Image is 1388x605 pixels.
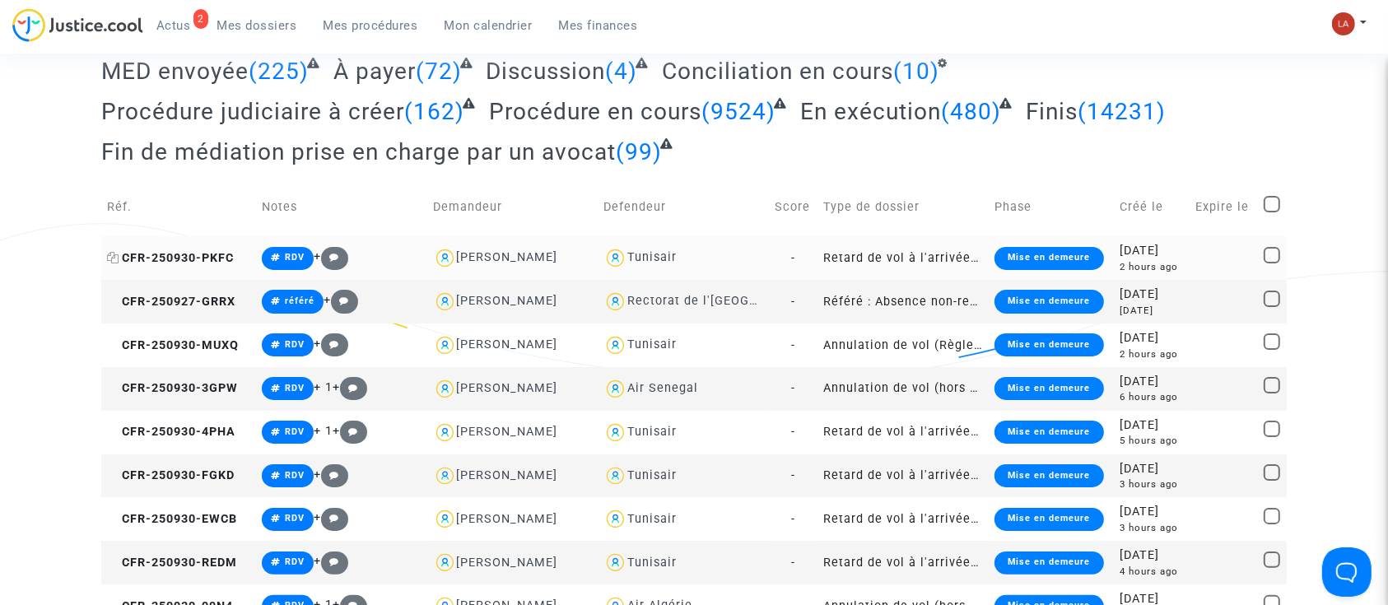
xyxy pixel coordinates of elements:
span: (4) [605,58,637,85]
div: 3 hours ago [1120,477,1184,491]
span: + 1 [314,380,333,394]
td: Defendeur [598,178,769,236]
span: CFR-250927-GRRX [107,295,235,309]
img: icon-user.svg [603,290,627,314]
div: Mise en demeure [994,377,1103,400]
span: (162) [404,98,464,125]
span: (72) [416,58,462,85]
span: RDV [285,426,305,437]
span: - [791,295,795,309]
span: Conciliation en cours [662,58,893,85]
div: Mise en demeure [994,551,1103,575]
td: Retard de vol à l'arrivée (Règlement CE n°261/2004) [817,541,989,584]
span: + [314,337,349,351]
span: RDV [285,513,305,524]
a: Mon calendrier [431,13,546,38]
img: icon-user.svg [433,507,457,531]
span: MED envoyée [101,58,249,85]
div: Tunisair [627,512,677,526]
div: Air Senegal [627,381,698,395]
div: Tunisair [627,425,677,439]
img: icon-user.svg [433,333,457,357]
div: [DATE] [1120,329,1184,347]
td: Retard de vol à l'arrivée (Règlement CE n°261/2004) [817,236,989,280]
span: + [314,554,349,568]
span: Fin de médiation prise en charge par un avocat [101,138,616,165]
td: Retard de vol à l'arrivée (Règlement CE n°261/2004) [817,497,989,541]
div: 5 hours ago [1120,434,1184,448]
span: - [791,556,795,570]
span: (9524) [702,98,776,125]
td: Score [769,178,817,236]
span: En exécution [800,98,941,125]
a: 2Actus [143,13,204,38]
img: icon-user.svg [433,377,457,401]
img: icon-user.svg [603,377,627,401]
div: [DATE] [1120,503,1184,521]
span: CFR-250930-PKFC [107,251,234,265]
div: Mise en demeure [994,333,1103,356]
span: référé [285,296,314,306]
td: Annulation de vol (Règlement CE n°261/2004) [817,323,989,367]
span: CFR-250930-MUXQ [107,338,239,352]
span: (225) [249,58,309,85]
td: Créé le [1114,178,1190,236]
div: [DATE] [1120,547,1184,565]
span: CFR-250930-REDM [107,556,237,570]
img: icon-user.svg [433,246,457,270]
div: [PERSON_NAME] [457,294,558,308]
img: icon-user.svg [603,421,627,444]
div: Mise en demeure [994,464,1103,487]
div: [PERSON_NAME] [457,425,558,439]
span: - [791,251,795,265]
td: Retard de vol à l'arrivée (Règlement CE n°261/2004) [817,454,989,498]
span: RDV [285,470,305,481]
span: + 1 [314,424,333,438]
span: RDV [285,556,305,567]
div: [PERSON_NAME] [457,381,558,395]
img: icon-user.svg [603,551,627,575]
div: 2 hours ago [1120,260,1184,274]
div: 3 hours ago [1120,521,1184,535]
div: [PERSON_NAME] [457,337,558,351]
div: Tunisair [627,556,677,570]
img: icon-user.svg [433,464,457,488]
a: Mes finances [546,13,651,38]
span: Mes finances [559,18,638,33]
div: Rectorat de l'[GEOGRAPHIC_DATA] [627,294,837,308]
div: 6 hours ago [1120,390,1184,404]
td: Retard de vol à l'arrivée (hors UE - Convention de [GEOGRAPHIC_DATA]) [817,411,989,454]
div: [PERSON_NAME] [457,556,558,570]
div: 2 [193,9,208,29]
a: Mes procédures [310,13,431,38]
span: CFR-250930-3GPW [107,381,238,395]
span: (99) [616,138,662,165]
td: Type de dossier [817,178,989,236]
td: Demandeur [427,178,599,236]
div: [DATE] [1120,417,1184,435]
div: [DATE] [1120,304,1184,318]
span: RDV [285,383,305,393]
span: Discussion [486,58,605,85]
img: icon-user.svg [433,551,457,575]
span: CFR-250930-FGKD [107,468,235,482]
div: [DATE] [1120,286,1184,304]
span: Actus [156,18,191,33]
div: Tunisair [627,250,677,264]
td: Phase [989,178,1114,236]
span: (10) [893,58,939,85]
iframe: Help Scout Beacon - Open [1322,547,1372,597]
span: - [791,468,795,482]
span: + [314,510,349,524]
span: (480) [941,98,1001,125]
span: Mon calendrier [445,18,533,33]
div: [PERSON_NAME] [457,250,558,264]
span: RDV [285,339,305,350]
div: [PERSON_NAME] [457,468,558,482]
td: Expire le [1190,178,1258,236]
span: + [333,424,368,438]
div: Mise en demeure [994,508,1103,531]
span: - [791,381,795,395]
div: 2 hours ago [1120,347,1184,361]
div: Mise en demeure [994,290,1103,313]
